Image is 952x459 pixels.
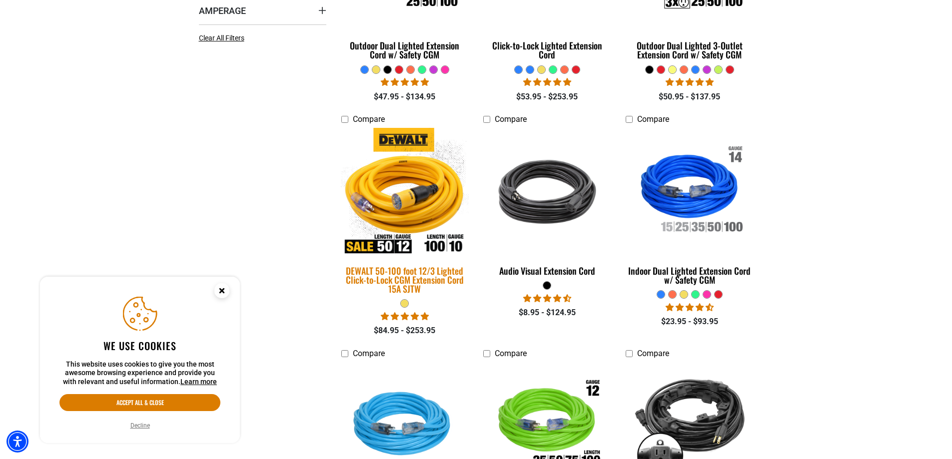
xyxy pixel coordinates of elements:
[626,316,753,328] div: $23.95 - $93.95
[523,77,571,87] span: 4.87 stars
[626,41,753,59] div: Outdoor Dual Lighted 3-Outlet Extension Cord w/ Safety CGM
[523,294,571,303] span: 4.70 stars
[637,349,669,358] span: Compare
[627,134,753,249] img: Indoor Dual Lighted Extension Cord w/ Safety CGM
[199,34,244,42] span: Clear All Filters
[40,277,240,444] aside: Cookie Consent
[495,349,527,358] span: Compare
[381,312,429,321] span: 4.84 stars
[626,91,753,103] div: $50.95 - $137.95
[199,5,246,16] span: Amperage
[199,33,248,43] a: Clear All Filters
[353,349,385,358] span: Compare
[483,266,611,275] div: Audio Visual Extension Cord
[341,41,469,59] div: Outdoor Dual Lighted Extension Cord w/ Safety CGM
[626,266,753,284] div: Indoor Dual Lighted Extension Cord w/ Safety CGM
[381,77,429,87] span: 4.81 stars
[353,114,385,124] span: Compare
[484,134,610,249] img: black
[204,277,240,308] button: Close this option
[483,91,611,103] div: $53.95 - $253.95
[127,421,153,431] button: Decline
[180,378,217,386] a: This website uses cookies to give you the most awesome browsing experience and provide you with r...
[495,114,527,124] span: Compare
[341,266,469,293] div: DEWALT 50-100 foot 12/3 Lighted Click-to-Lock CGM Extension Cord 15A SJTW
[483,129,611,281] a: black Audio Visual Extension Cord
[483,307,611,319] div: $8.95 - $124.95
[483,41,611,59] div: Click-to-Lock Lighted Extension Cord
[341,91,469,103] div: $47.95 - $134.95
[626,129,753,290] a: Indoor Dual Lighted Extension Cord w/ Safety CGM Indoor Dual Lighted Extension Cord w/ Safety CGM
[59,339,220,352] h2: We use cookies
[59,394,220,411] button: Accept all & close
[666,77,714,87] span: 4.80 stars
[666,303,714,312] span: 4.40 stars
[637,114,669,124] span: Compare
[6,431,28,453] div: Accessibility Menu
[335,128,475,256] img: DEWALT 50-100 foot 12/3 Lighted Click-to-Lock CGM Extension Cord 15A SJTW
[341,325,469,337] div: $84.95 - $253.95
[59,360,220,387] p: This website uses cookies to give you the most awesome browsing experience and provide you with r...
[341,129,469,299] a: DEWALT 50-100 foot 12/3 Lighted Click-to-Lock CGM Extension Cord 15A SJTW DEWALT 50-100 foot 12/3...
